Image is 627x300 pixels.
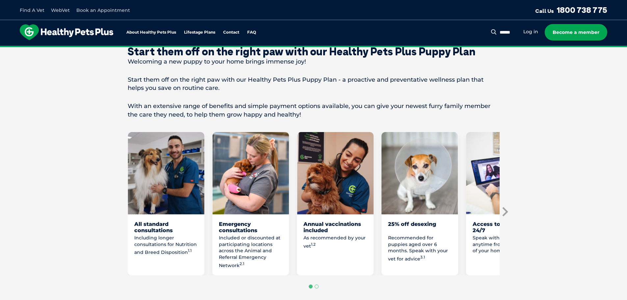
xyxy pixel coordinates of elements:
[219,235,282,269] p: Included or discounted at participating locations across the Animal and Referral Emergency Network
[51,7,70,13] a: WebVet
[128,76,500,92] p: Start them off on the right paw with our Healthy Pets Plus Puppy Plan - a proactive and preventat...
[126,30,176,35] a: About Healthy Pets Plus
[535,8,554,14] span: Call Us
[212,132,289,275] li: 2 of 8
[128,284,500,289] ul: Select a slide to show
[134,235,198,256] p: Including longer consultations for Nutrition and Breed Disposition
[388,235,452,262] p: Recommended for puppies aged over 6 months. Speak with your vet for advice
[535,5,607,15] a: Call Us1800 738 775
[309,285,313,288] button: Go to page 1
[188,248,192,253] sup: 1.1
[20,7,44,13] a: Find A Vet
[297,132,374,275] li: 3 of 8
[223,30,239,35] a: Contact
[303,221,367,233] div: Annual vaccinations included
[184,30,215,35] a: Lifestage Plans
[473,235,536,254] p: Speak with a qualified vet anytime from the comfort of your home
[315,285,319,288] button: Go to page 2
[128,58,500,66] p: Welcoming a new puppy to your home brings immense joy!
[20,24,113,40] img: hpp-logo
[545,24,607,41] a: Become a member
[388,221,452,233] div: 25% off desexing
[500,207,509,217] button: Next slide
[466,132,543,275] li: 5 of 8
[240,261,244,266] sup: 2.1
[420,255,425,259] sup: 3.1
[311,242,316,247] sup: 1.2
[303,235,367,249] p: As recommended by your vet
[381,132,458,275] li: 4 of 8
[490,29,498,35] button: Search
[219,221,282,233] div: Emergency consultations
[473,221,536,233] div: Access to WebVet 24/7
[128,132,204,275] li: 1 of 8
[128,45,500,58] div: Start them off on the right paw with our Healthy Pets Plus Puppy Plan
[134,221,198,233] div: All standard consultations
[247,30,256,35] a: FAQ
[76,7,130,13] a: Book an Appointment
[523,29,538,35] a: Log in
[191,46,436,52] span: Proactive, preventative wellness program designed to keep your pet healthier and happier for longer
[128,102,500,119] p: With an extensive range of benefits and simple payment options available, you can give your newes...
